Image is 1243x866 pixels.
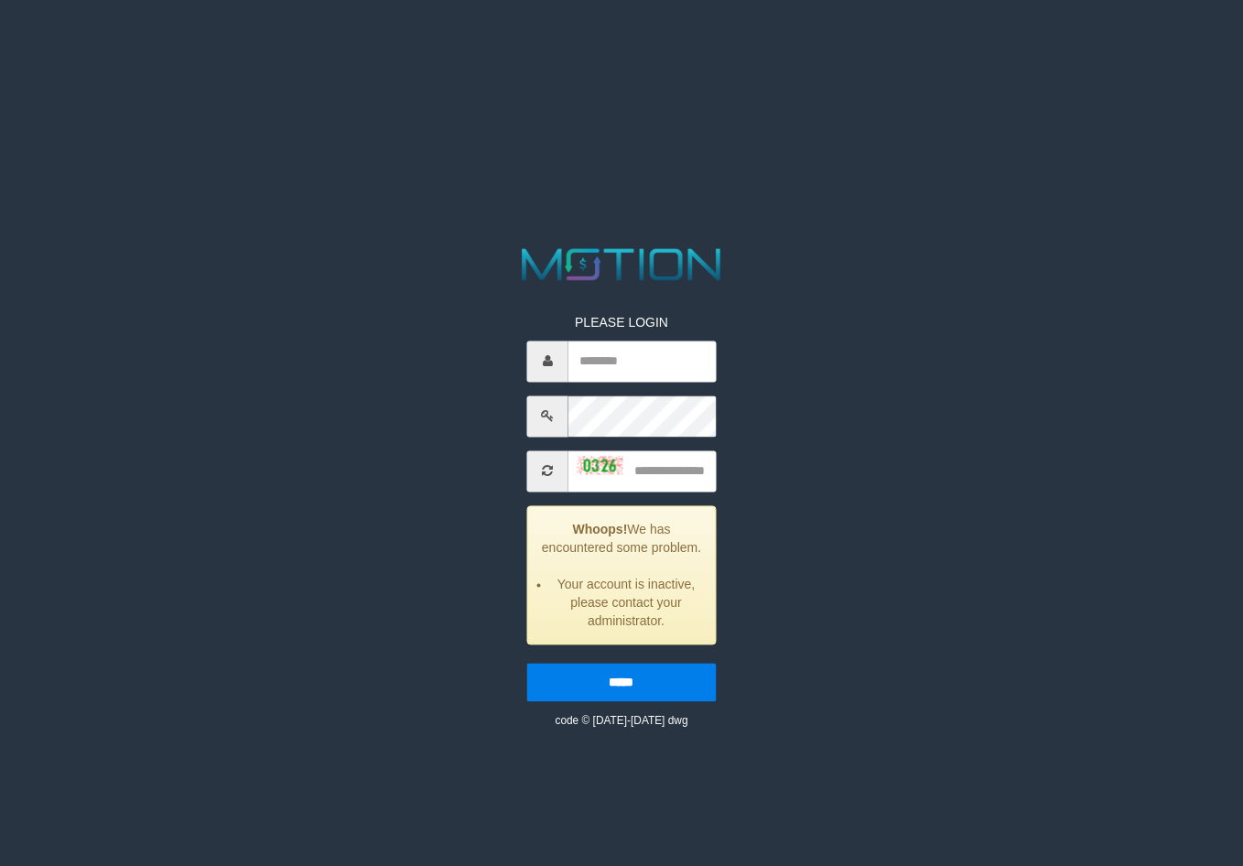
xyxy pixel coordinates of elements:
[572,522,627,536] strong: Whoops!
[555,714,687,727] small: code © [DATE]-[DATE] dwg
[527,505,716,644] div: We has encountered some problem.
[551,575,701,630] li: Your account is inactive, please contact your administrator.
[578,457,623,475] img: captcha
[527,313,716,331] p: PLEASE LOGIN
[513,243,730,286] img: MOTION_logo.png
